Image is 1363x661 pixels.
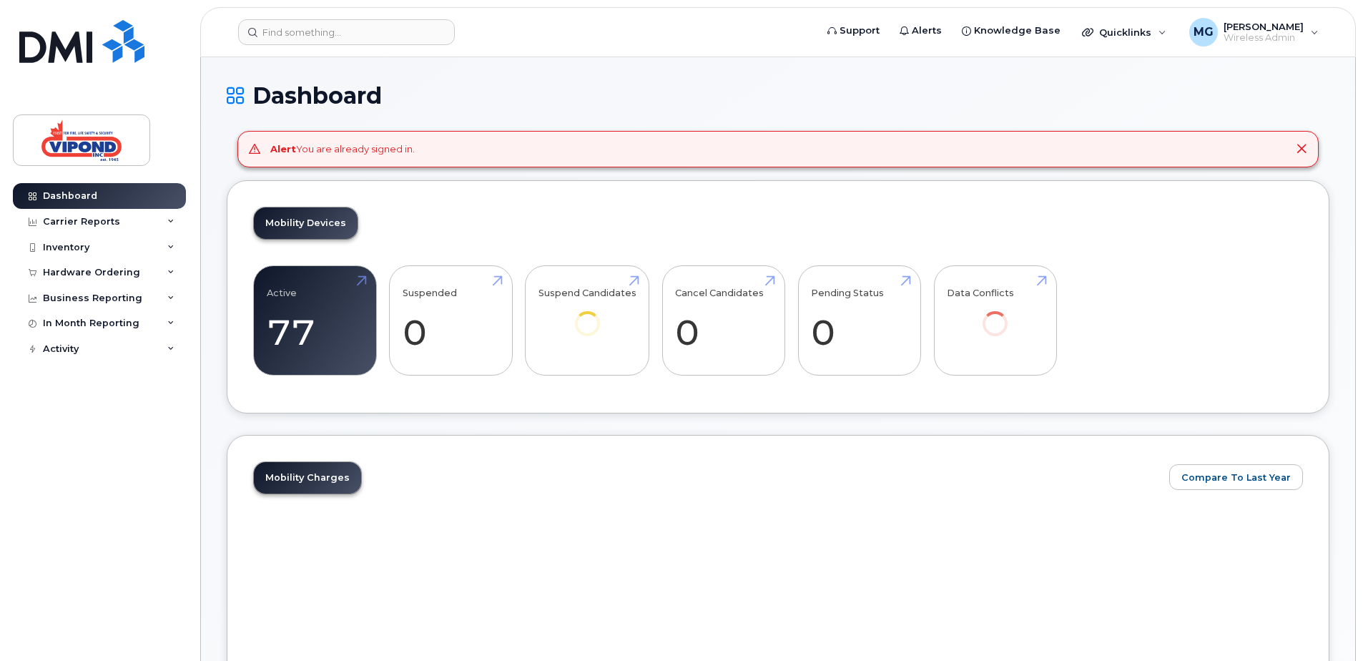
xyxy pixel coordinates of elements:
a: Mobility Charges [254,462,361,494]
a: Active 77 [267,273,363,368]
a: Suspended 0 [403,273,499,368]
a: Suspend Candidates [538,273,636,356]
a: Cancel Candidates 0 [675,273,772,368]
a: Data Conflicts [947,273,1043,356]
a: Mobility Devices [254,207,358,239]
button: Compare To Last Year [1169,464,1303,490]
div: You are already signed in. [270,142,415,156]
span: Compare To Last Year [1181,471,1291,484]
strong: Alert [270,143,296,155]
h1: Dashboard [227,83,1329,108]
a: Pending Status 0 [811,273,907,368]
